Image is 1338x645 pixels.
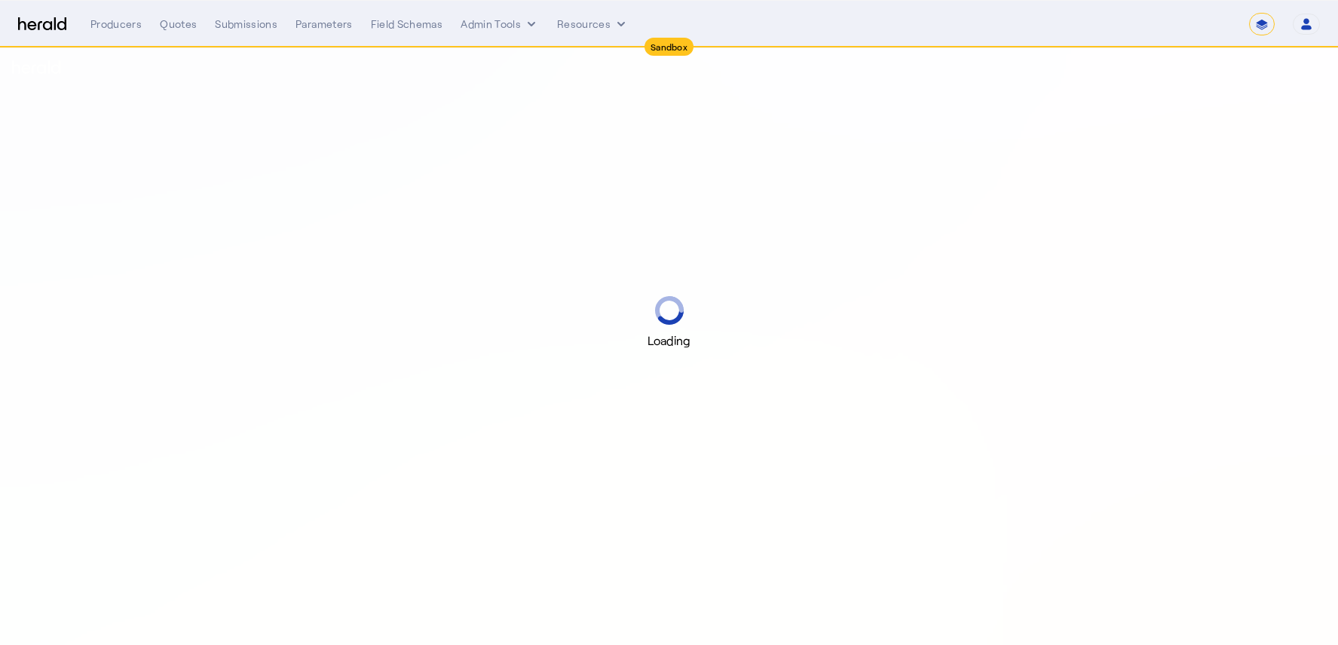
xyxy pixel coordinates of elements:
button: internal dropdown menu [461,17,539,32]
img: Herald Logo [18,17,66,32]
button: Resources dropdown menu [557,17,629,32]
div: Field Schemas [371,17,443,32]
div: Parameters [295,17,353,32]
div: Sandbox [645,38,693,56]
div: Quotes [160,17,197,32]
div: Producers [90,17,142,32]
div: Submissions [215,17,277,32]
